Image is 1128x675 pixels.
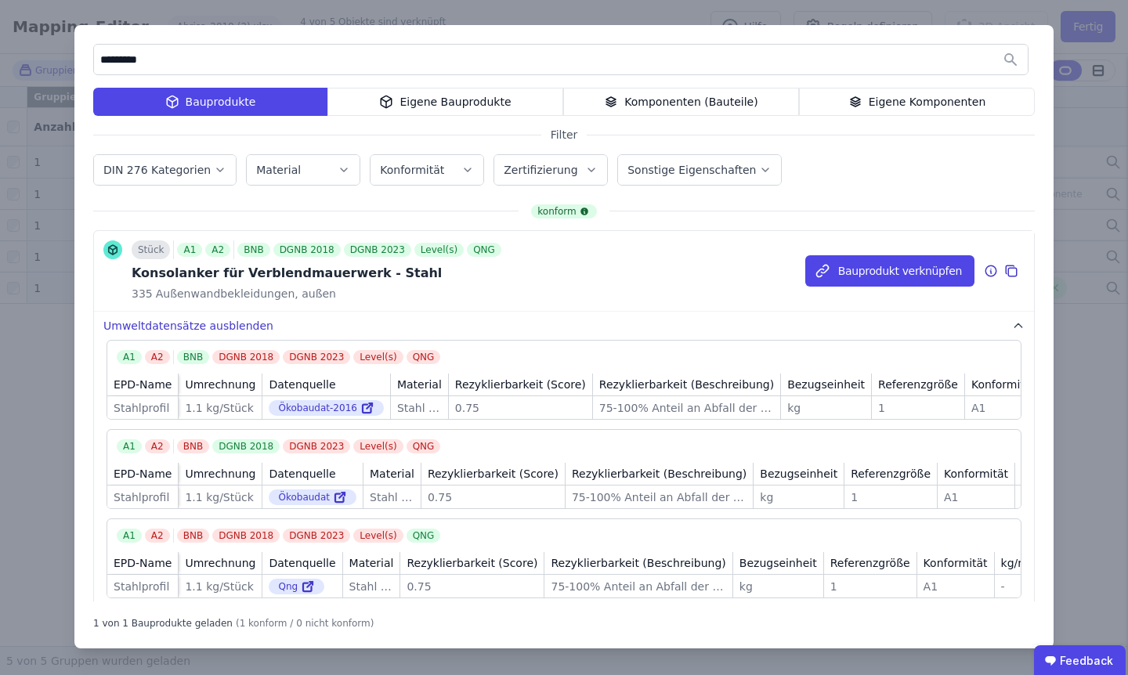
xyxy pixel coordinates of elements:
[851,466,931,482] div: Referenzgröße
[185,579,255,594] div: 1.1 kg/Stück
[114,555,172,571] div: EPD-Name
[878,377,958,392] div: Referenzgröße
[353,439,403,453] div: Level(s)
[760,466,837,482] div: Bezugseinheit
[256,164,304,176] label: Material
[353,350,403,364] div: Level(s)
[177,243,202,257] div: A1
[370,466,414,482] div: Material
[212,529,280,543] div: DGNB 2018
[467,243,501,257] div: QNG
[397,400,442,416] div: Stahl verzinkt
[760,489,837,505] div: kg
[114,579,172,594] div: Stahlprofil
[247,155,360,185] button: Material
[269,489,356,505] div: Ökobaudat
[878,400,958,416] div: 1
[103,164,214,176] label: DIN 276 Kategorien
[541,127,587,143] span: Filter
[269,555,335,571] div: Datenquelle
[185,466,255,482] div: Umrechnung
[805,255,974,287] button: Bauprodukt verknüpfen
[177,439,209,453] div: BNB
[349,555,394,571] div: Material
[407,555,537,571] div: Rezyklierbarkeit (Score)
[93,88,327,116] div: Bauprodukte
[504,164,580,176] label: Zertifizierung
[787,377,865,392] div: Bezugseinheit
[407,529,441,543] div: QNG
[572,489,747,505] div: 75-100% Anteil an Abfall der recycled wird
[830,555,910,571] div: Referenzgröße
[283,439,350,453] div: DGNB 2023
[531,204,596,218] div: konform
[283,529,350,543] div: DGNB 2023
[380,164,447,176] label: Konformität
[371,155,483,185] button: Konformität
[94,312,1034,340] button: Umweltdatensätze ausblenden
[428,466,559,482] div: Rezyklierbarkeit (Score)
[185,555,255,571] div: Umrechnung
[145,350,170,364] div: A2
[599,377,774,392] div: Rezyklierbarkeit (Beschreibung)
[269,377,335,392] div: Datenquelle
[971,400,1036,416] div: A1
[830,579,910,594] div: 1
[1001,555,1029,571] div: kg/m
[269,466,335,482] div: Datenquelle
[787,400,865,416] div: kg
[494,155,607,185] button: Zertifizierung
[327,88,563,116] div: Eigene Bauprodukte
[273,243,341,257] div: DGNB 2018
[269,400,383,416] div: Ökobaudat-2016
[924,555,988,571] div: Konformität
[407,350,441,364] div: QNG
[185,489,255,505] div: 1.1 kg/Stück
[94,155,236,185] button: DIN 276 Kategorien
[599,400,774,416] div: 75-100% Anteil an Abfall der recycled wird
[428,489,559,505] div: 0.75
[117,439,142,453] div: A1
[407,439,441,453] div: QNG
[572,466,747,482] div: Rezyklierbarkeit (Beschreibung)
[114,466,172,482] div: EPD-Name
[269,579,324,594] div: Qng
[177,350,209,364] div: BNB
[414,243,464,257] div: Level(s)
[739,579,817,594] div: kg
[799,88,1035,116] div: Eigene Komponenten
[455,377,586,392] div: Rezyklierbarkeit (Score)
[117,529,142,543] div: A1
[349,579,394,594] div: Stahl verzinkt
[185,400,255,416] div: 1.1 kg/Stück
[237,243,269,257] div: BNB
[353,529,403,543] div: Level(s)
[177,529,209,543] div: BNB
[114,400,172,416] div: Stahlprofil
[212,439,280,453] div: DGNB 2018
[627,164,759,176] label: Sonstige Eigenschaften
[93,611,233,630] div: 1 von 1 Bauprodukte geladen
[114,377,172,392] div: EPD-Name
[851,489,931,505] div: 1
[145,439,170,453] div: A2
[739,555,817,571] div: Bezugseinheit
[344,243,411,257] div: DGNB 2023
[551,579,725,594] div: 75-100% Anteil an Abfall der recycled wird
[971,377,1036,392] div: Konformität
[551,555,725,571] div: Rezyklierbarkeit (Beschreibung)
[618,155,781,185] button: Sonstige Eigenschaften
[370,489,414,505] div: Stahl verzinkt
[132,264,504,283] div: Konsolanker für Verblendmauerwerk - Stahl
[153,286,336,301] span: Außenwandbekleidungen, außen
[397,377,442,392] div: Material
[132,286,153,301] span: 335
[145,529,170,543] div: A2
[944,489,1008,505] div: A1
[455,400,586,416] div: 0.75
[236,611,374,630] div: (1 konform / 0 nicht konform)
[114,489,172,505] div: Stahlprofil
[563,88,799,116] div: Komponenten (Bauteile)
[117,350,142,364] div: A1
[185,377,255,392] div: Umrechnung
